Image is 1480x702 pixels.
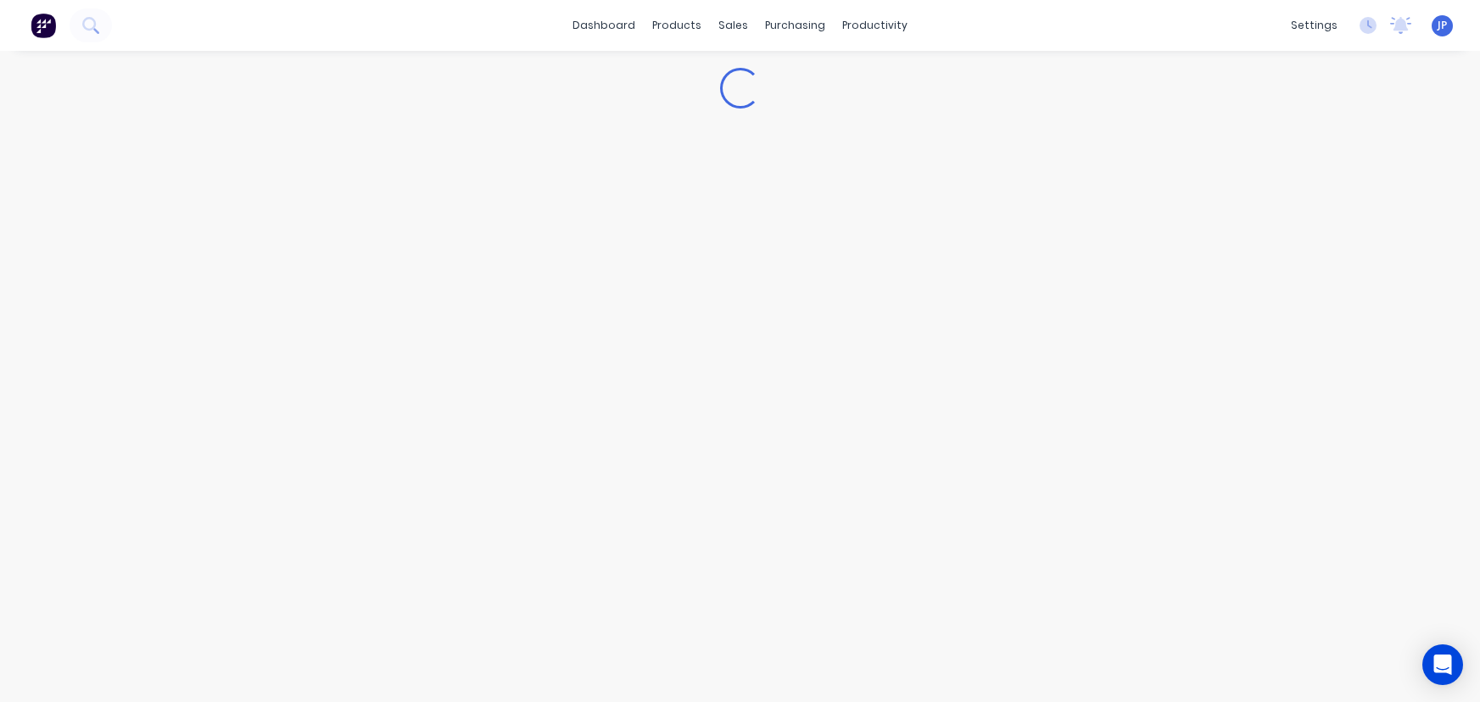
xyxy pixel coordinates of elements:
[1422,644,1463,685] div: Open Intercom Messenger
[31,13,56,38] img: Factory
[644,13,710,38] div: products
[1282,13,1346,38] div: settings
[1438,18,1447,33] span: JP
[710,13,757,38] div: sales
[564,13,644,38] a: dashboard
[757,13,834,38] div: purchasing
[834,13,916,38] div: productivity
